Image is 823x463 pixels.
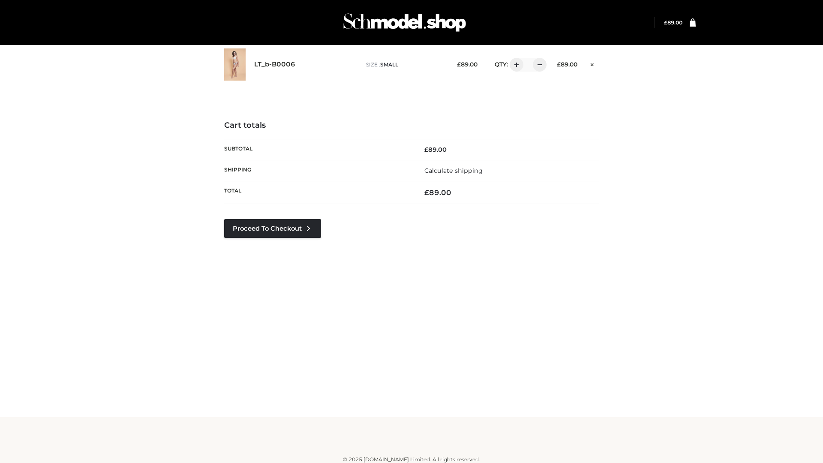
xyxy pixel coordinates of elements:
span: £ [664,19,667,26]
bdi: 89.00 [424,146,447,153]
span: £ [424,146,428,153]
bdi: 89.00 [457,61,478,68]
img: LT_b-B0006 - SMALL [224,48,246,81]
th: Subtotal [224,139,411,160]
th: Total [224,181,411,204]
div: QTY: [486,58,544,72]
span: £ [424,188,429,197]
a: Proceed to Checkout [224,219,321,238]
a: LT_b-B0006 [254,60,295,69]
span: £ [457,61,461,68]
bdi: 89.00 [664,19,682,26]
a: Remove this item [586,58,599,69]
bdi: 89.00 [424,188,451,197]
th: Shipping [224,160,411,181]
span: SMALL [380,61,398,68]
a: Calculate shipping [424,167,483,174]
h4: Cart totals [224,121,599,130]
bdi: 89.00 [557,61,577,68]
img: Schmodel Admin 964 [340,6,469,39]
a: £89.00 [664,19,682,26]
span: £ [557,61,561,68]
p: size : [366,61,444,69]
